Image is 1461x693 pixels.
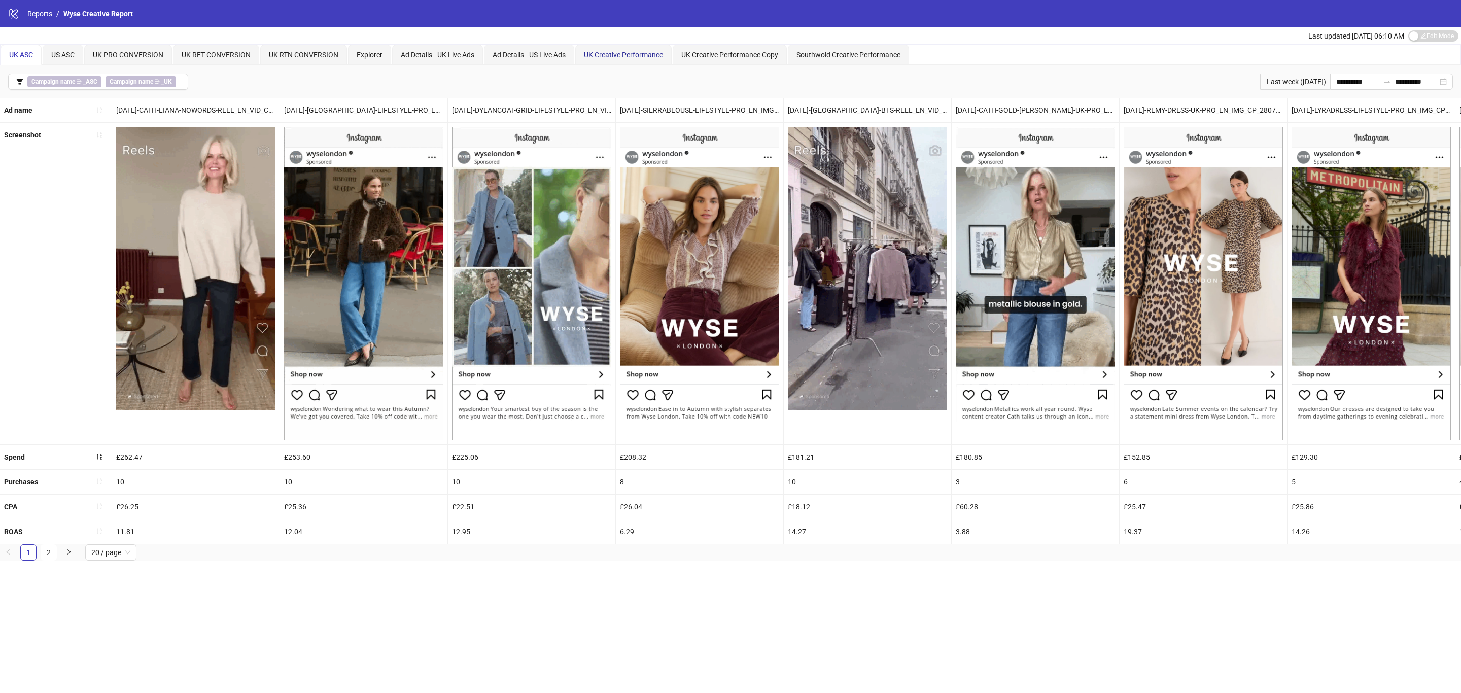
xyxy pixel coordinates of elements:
img: Screenshot 120231563553480055 [620,127,779,440]
div: £180.85 [952,445,1119,469]
div: 14.26 [1288,519,1455,544]
b: Purchases [4,478,38,486]
div: £208.32 [616,445,783,469]
b: Campaign name [110,78,153,85]
div: £225.06 [448,445,615,469]
div: £262.47 [112,445,280,469]
div: [DATE]-[GEOGRAPHIC_DATA]-LIFESTYLE-PRO_EN_VID_NI_29082025_F_CC_SC24_USP11_NEWSEASON [280,98,447,122]
div: £26.04 [616,495,783,519]
img: Screenshot 120231562803160055 [1124,127,1283,440]
div: £129.30 [1288,445,1455,469]
span: UK PRO CONVERSION [93,51,163,59]
div: 12.95 [448,519,615,544]
div: [DATE]-CATH-LIANA-NOWORDS-REEL_EN_VID_CP_20082025_F_CC_SC23_USP4_LOFI [112,98,280,122]
div: [DATE]-CATH-GOLD-[PERSON_NAME]-UK-PRO_EN_VID_CP_12092025_F_CC_SC1_None_NEWSEASON [952,98,1119,122]
div: [DATE]-[GEOGRAPHIC_DATA]-BTS-REEL_EN_VID_NI_20082025_F_CC_SC8_USP11_LOFI [784,98,951,122]
span: sort-ascending [96,503,103,510]
div: 8 [616,470,783,494]
b: ROAS [4,528,23,536]
a: 1 [21,545,36,560]
span: left [5,549,11,555]
div: £26.25 [112,495,280,519]
b: _UK [161,78,172,85]
div: £25.86 [1288,495,1455,519]
div: 10 [784,470,951,494]
div: [DATE]-SIERRABLOUSE-LIFESTYLE-PRO_EN_IMG_CP_29082025_F_CC_SC1_USP11_NEWSEASON [616,98,783,122]
b: Spend [4,453,25,461]
button: Campaign name ∋ _ASCCampaign name ∋ _UK [8,74,188,90]
div: £253.60 [280,445,447,469]
span: sort-ascending [96,478,103,485]
li: 1 [20,544,37,561]
span: Wyse Creative Report [63,10,133,18]
li: Next Page [61,544,77,561]
span: UK Creative Performance Copy [681,51,778,59]
span: Explorer [357,51,382,59]
span: swap-right [1383,78,1391,86]
div: £152.85 [1120,445,1287,469]
li: / [56,8,59,19]
span: filter [16,78,23,85]
div: 3 [952,470,1119,494]
a: Reports [25,8,54,19]
span: ∋ [27,76,101,87]
span: UK RET CONVERSION [182,51,251,59]
b: CPA [4,503,17,511]
b: Ad name [4,106,32,114]
div: 5 [1288,470,1455,494]
div: £25.47 [1120,495,1287,519]
div: Page Size [85,544,136,561]
span: to [1383,78,1391,86]
div: £22.51 [448,495,615,519]
span: UK RTN CONVERSION [269,51,338,59]
img: Screenshot 120232125152970055 [956,127,1115,440]
span: Ad Details - UK Live Ads [401,51,474,59]
button: right [61,544,77,561]
span: ∋ [106,76,176,87]
span: right [66,549,72,555]
div: 3.88 [952,519,1119,544]
div: [DATE]-REMY-DRESS-UK-PRO_EN_IMG_CP_28072025_F_CC_SC1_None_NEWSEASON [1120,98,1287,122]
span: US ASC [51,51,75,59]
div: [DATE]-DYLANCOAT-GRID-LIFESTYLE-PRO_EN_VID_CP_29082025_F_CC_SC1_USP11_NEWSEASON [448,98,615,122]
span: sort-ascending [96,528,103,535]
span: UK Creative Performance [584,51,663,59]
b: _ASC [83,78,97,85]
div: [DATE]-LYRADRESS-LIFESTYLE-PRO_EN_IMG_CP_29082025_F_CC_SC24_USP11_NEWSEASON [1288,98,1455,122]
div: 6.29 [616,519,783,544]
div: £25.36 [280,495,447,519]
li: 2 [41,544,57,561]
div: £18.12 [784,495,951,519]
span: sort-descending [96,453,103,460]
a: 2 [41,545,56,560]
span: sort-ascending [96,131,103,138]
span: Southwold Creative Performance [796,51,900,59]
div: £181.21 [784,445,951,469]
b: Campaign name [31,78,75,85]
div: 11.81 [112,519,280,544]
div: £60.28 [952,495,1119,519]
img: Screenshot 120231562803130055 [788,127,947,410]
img: Screenshot 120231563587280055 [452,127,611,440]
img: Screenshot 120231562803120055 [116,127,275,410]
div: 12.04 [280,519,447,544]
div: 14.27 [784,519,951,544]
div: 10 [448,470,615,494]
div: 19.37 [1120,519,1287,544]
div: 10 [112,470,280,494]
b: Screenshot [4,131,41,139]
span: Last updated [DATE] 06:10 AM [1308,32,1404,40]
div: 10 [280,470,447,494]
div: 6 [1120,470,1287,494]
div: Last week ([DATE]) [1260,74,1330,90]
span: sort-ascending [96,107,103,114]
img: Screenshot 120231563548100055 [1292,127,1451,440]
img: Screenshot 120231563593250055 [284,127,443,440]
span: 20 / page [91,545,130,560]
span: Ad Details - US Live Ads [493,51,566,59]
span: UK ASC [9,51,33,59]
